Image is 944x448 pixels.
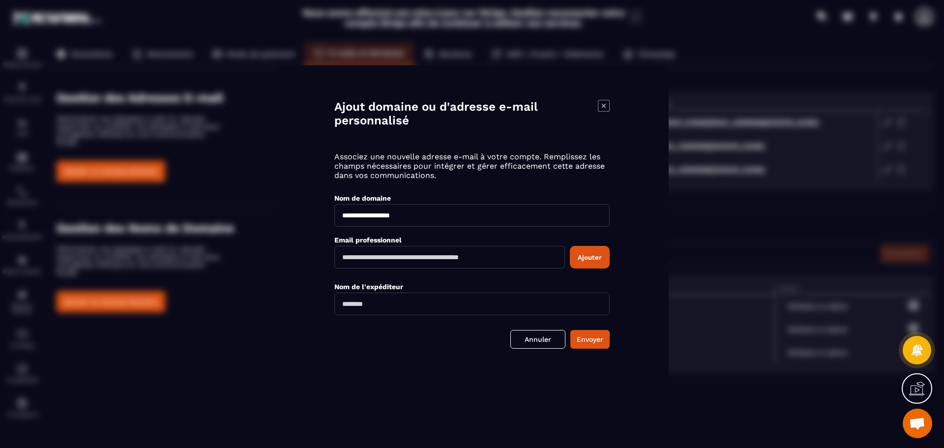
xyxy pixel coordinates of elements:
h4: Ajout domaine ou d'adresse e-mail personnalisé [334,100,598,127]
label: Nom de domaine [334,194,391,202]
label: Email professionnel [334,236,402,244]
button: Ajouter [570,246,610,269]
a: Annuler [510,330,565,349]
button: Envoyer [570,330,610,349]
p: Associez une nouvelle adresse e-mail à votre compte. Remplissez les champs nécessaires pour intég... [334,152,610,180]
label: Nom de l'expéditeur [334,283,403,291]
a: Ouvrir le chat [903,409,932,438]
